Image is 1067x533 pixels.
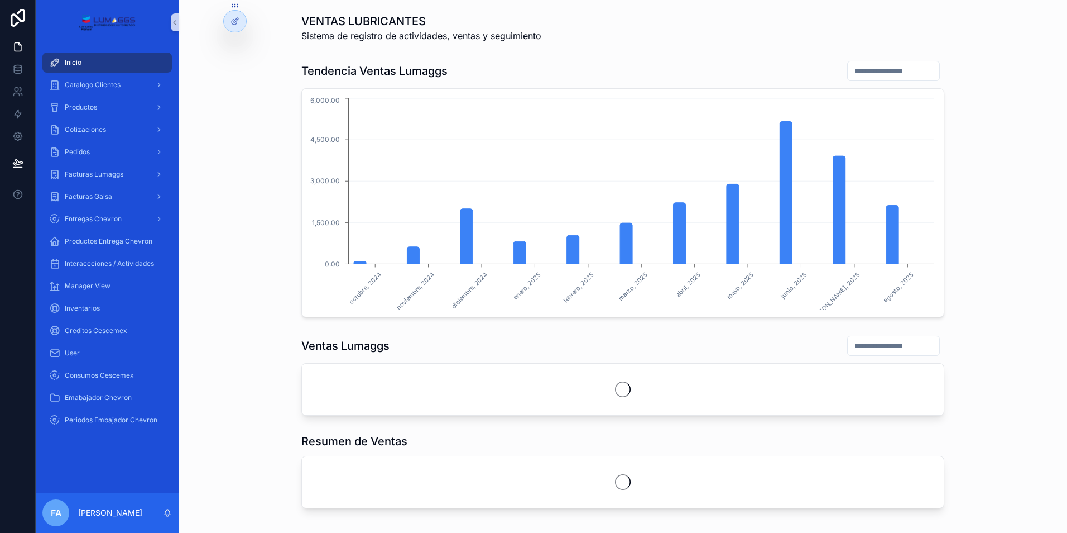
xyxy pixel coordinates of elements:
[309,96,937,310] div: chart
[42,276,172,296] a: Manager View
[65,326,127,335] span: Creditos Cescemex
[42,97,172,117] a: Productos
[65,416,157,425] span: Periodos Embajador Chevron
[65,371,134,380] span: Consumos Cescemex
[395,270,436,312] text: noviembre, 2024
[301,434,407,449] h1: Resumen de Ventas
[65,170,123,179] span: Facturas Lumaggs
[42,75,172,95] a: Catalogo Clientes
[42,231,172,251] a: Productos Entrega Chevron
[808,270,862,325] text: [PERSON_NAME], 2025
[65,349,80,358] span: User
[301,338,390,354] h1: Ventas Lumaggs
[42,343,172,363] a: User
[301,13,541,29] h1: VENTAS LUBRICANTES
[65,237,152,246] span: Productos Entrega Chevron
[65,125,106,134] span: Cotizaciones
[882,270,915,304] text: agosto, 2025
[42,388,172,408] a: Emabajador Chevron
[65,215,122,223] span: Entregas Chevron
[301,29,541,42] span: Sistema de registro de actividades, ventas y seguimiento
[561,270,595,304] text: febrero, 2025
[51,506,61,520] span: FA
[42,53,172,73] a: Inicio
[65,192,112,201] span: Facturas Galsa
[348,270,383,306] text: octubre, 2024
[310,96,340,104] tspan: 6,000.00
[450,270,489,310] text: diciembre, 2024
[79,13,135,31] img: App logo
[42,365,172,386] a: Consumos Cescemex
[42,254,172,274] a: Interaccciones / Actividades
[36,45,179,445] div: scrollable content
[65,304,100,313] span: Inventarios
[778,270,809,301] text: junio, 2025
[42,187,172,207] a: Facturas Galsa
[42,321,172,341] a: Creditos Cescemex
[42,209,172,229] a: Entregas Chevron
[310,177,340,185] tspan: 3,000.00
[65,147,90,156] span: Pedidos
[78,507,142,518] p: [PERSON_NAME]
[725,270,755,301] text: mayo, 2025
[42,142,172,162] a: Pedidos
[42,164,172,184] a: Facturas Lumaggs
[42,298,172,318] a: Inventarios
[65,393,132,402] span: Emabajador Chevron
[65,282,110,291] span: Manager View
[312,218,340,227] tspan: 1,500.00
[42,120,172,140] a: Cotizaciones
[42,410,172,430] a: Periodos Embajador Chevron
[310,135,340,144] tspan: 4,500.00
[512,270,542,301] text: enero, 2025
[65,259,154,268] span: Interaccciones / Actividades
[65,80,121,89] span: Catalogo Clientes
[325,260,340,268] tspan: 0.00
[674,270,702,298] text: abril, 2025
[301,63,448,79] h1: Tendencia Ventas Lumaggs
[617,270,648,302] text: marzo, 2025
[65,103,97,112] span: Productos
[65,58,81,67] span: Inicio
